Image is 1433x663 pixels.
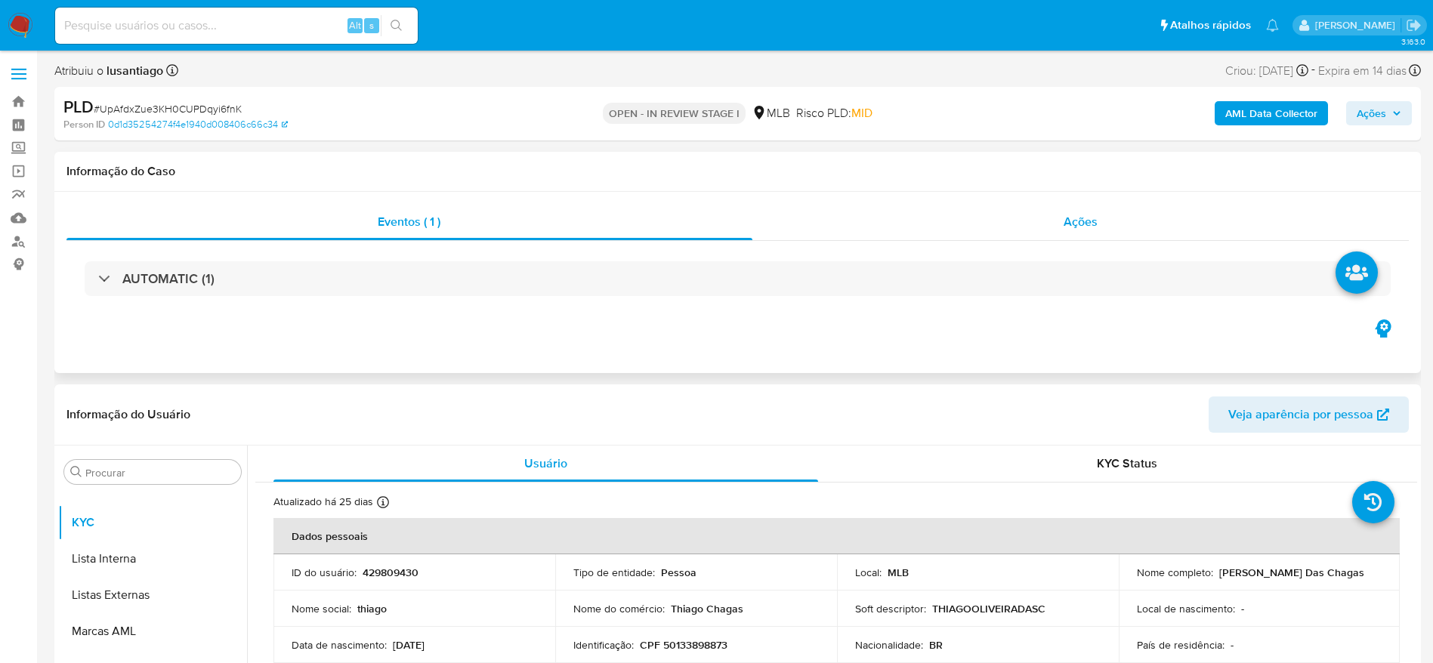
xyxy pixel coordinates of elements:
[1311,60,1315,81] span: -
[369,18,374,32] span: s
[94,101,242,116] span: # UpAfdxZue3KH0CUPDqyi6fnK
[929,638,943,652] p: BR
[524,455,567,472] span: Usuário
[603,103,746,124] p: OPEN - IN REVIEW STAGE I
[1406,17,1422,33] a: Sair
[851,104,872,122] span: MID
[1315,18,1401,32] p: lucas.santiago@mercadolivre.com
[58,504,247,541] button: KYC
[1219,566,1364,579] p: [PERSON_NAME] Das Chagas
[1231,638,1234,652] p: -
[573,602,665,615] p: Nome do comércio :
[1241,602,1244,615] p: -
[752,105,790,122] div: MLB
[1209,396,1409,433] button: Veja aparência por pessoa
[58,541,247,577] button: Lista Interna
[1318,63,1407,79] span: Expira em 14 dias
[1170,17,1251,33] span: Atalhos rápidos
[1266,19,1279,32] a: Notificações
[63,118,105,131] b: Person ID
[292,602,351,615] p: Nome social :
[855,638,923,652] p: Nacionalidade :
[54,63,163,79] span: Atribuiu o
[1097,455,1157,472] span: KYC Status
[671,602,743,615] p: Thiago Chagas
[796,105,872,122] span: Risco PLD:
[393,638,425,652] p: [DATE]
[888,566,909,579] p: MLB
[1137,638,1225,652] p: País de residência :
[63,94,94,119] b: PLD
[66,164,1409,179] h1: Informação do Caso
[273,495,373,509] p: Atualizado há 25 dias
[661,566,696,579] p: Pessoa
[573,566,655,579] p: Tipo de entidade :
[292,566,357,579] p: ID do usuário :
[1228,396,1373,433] span: Veja aparência por pessoa
[1215,101,1328,125] button: AML Data Collector
[357,602,387,615] p: thiago
[363,566,418,579] p: 429809430
[85,466,235,480] input: Procurar
[292,638,387,652] p: Data de nascimento :
[932,602,1045,615] p: THIAGOOLIVEIRADASC
[70,466,82,478] button: Procurar
[1357,101,1386,125] span: Ações
[640,638,727,652] p: CPF 50133898873
[855,602,926,615] p: Soft descriptor :
[58,613,247,649] button: Marcas AML
[573,638,634,652] p: Identificação :
[378,213,440,230] span: Eventos ( 1 )
[85,261,1391,296] div: AUTOMATIC (1)
[349,18,361,32] span: Alt
[1137,566,1213,579] p: Nome completo :
[1137,602,1235,615] p: Local de nascimento :
[1225,60,1308,81] div: Criou: [DATE]
[273,518,1400,554] th: Dados pessoais
[1225,101,1317,125] b: AML Data Collector
[66,407,190,422] h1: Informação do Usuário
[108,118,288,131] a: 0d1d35254274f4e1940d008406c66c34
[1064,213,1098,230] span: Ações
[381,15,412,36] button: search-icon
[1346,101,1412,125] button: Ações
[103,62,163,79] b: lusantiago
[55,16,418,35] input: Pesquise usuários ou casos...
[122,270,215,287] h3: AUTOMATIC (1)
[58,577,247,613] button: Listas Externas
[855,566,882,579] p: Local :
